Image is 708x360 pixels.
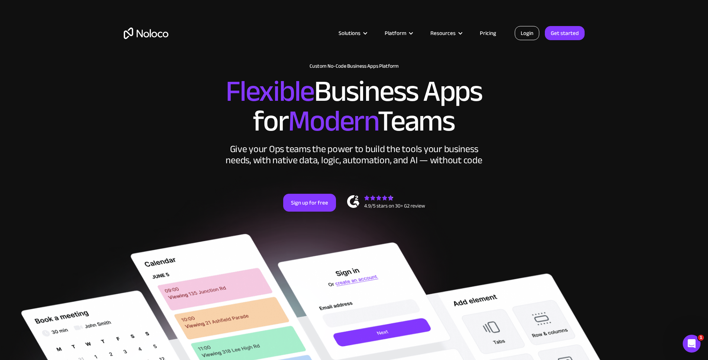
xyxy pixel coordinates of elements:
a: Get started [545,26,585,40]
iframe: Intercom live chat [683,335,701,353]
div: Solutions [329,28,375,38]
span: Modern [288,93,378,149]
span: Flexible [226,64,314,119]
a: Login [515,26,539,40]
div: Solutions [339,28,361,38]
a: Pricing [471,28,505,38]
div: Platform [375,28,421,38]
a: home [124,28,168,39]
h2: Business Apps for Teams [124,77,585,136]
div: Platform [385,28,406,38]
div: Give your Ops teams the power to build the tools your business needs, with native data, logic, au... [224,144,484,166]
div: Resources [430,28,456,38]
a: Sign up for free [283,194,336,212]
div: Resources [421,28,471,38]
span: 1 [698,335,704,341]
